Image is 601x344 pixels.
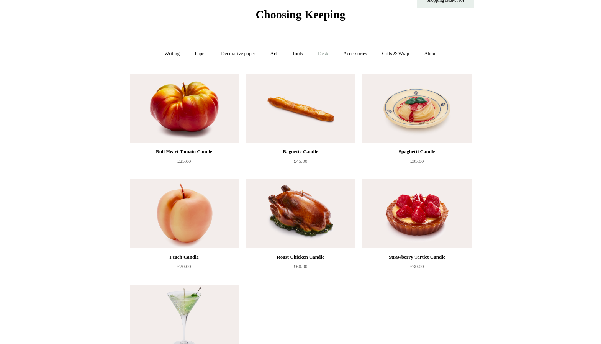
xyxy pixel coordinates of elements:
img: Bull Heart Tomato Candle [130,74,239,143]
img: Spaghetti Candle [362,74,471,143]
a: Bull Heart Tomato Candle £25.00 [130,147,239,179]
a: Tools [285,44,310,64]
div: Bull Heart Tomato Candle [132,147,237,156]
a: Choosing Keeping [255,14,345,20]
a: Baguette Candle Baguette Candle [246,74,355,143]
a: Art [264,44,284,64]
a: Spaghetti Candle £85.00 [362,147,471,179]
a: Accessories [336,44,374,64]
a: Writing [157,44,187,64]
span: £20.00 [177,264,191,269]
div: Peach Candle [132,252,237,262]
a: Paper [188,44,213,64]
a: Roast Chicken Candle £60.00 [246,252,355,284]
a: Strawberry Tartlet Candle £30.00 [362,252,471,284]
div: Roast Chicken Candle [248,252,353,262]
span: £25.00 [177,158,191,164]
span: £30.00 [410,264,424,269]
a: About [417,44,444,64]
a: Peach Candle £20.00 [130,252,239,284]
a: Decorative paper [214,44,262,64]
a: Desk [311,44,335,64]
span: £45.00 [294,158,308,164]
span: £60.00 [294,264,308,269]
img: Baguette Candle [246,74,355,143]
a: Roast Chicken Candle Roast Chicken Candle [246,179,355,248]
a: Spaghetti Candle Spaghetti Candle [362,74,471,143]
a: Strawberry Tartlet Candle Strawberry Tartlet Candle [362,179,471,248]
a: Bull Heart Tomato Candle Bull Heart Tomato Candle [130,74,239,143]
a: Gifts & Wrap [375,44,416,64]
span: £85.00 [410,158,424,164]
div: Baguette Candle [248,147,353,156]
a: Peach Candle Peach Candle [130,179,239,248]
img: Strawberry Tartlet Candle [362,179,471,248]
span: Choosing Keeping [255,8,345,21]
img: Peach Candle [130,179,239,248]
div: Strawberry Tartlet Candle [364,252,469,262]
a: Baguette Candle £45.00 [246,147,355,179]
div: Spaghetti Candle [364,147,469,156]
img: Roast Chicken Candle [246,179,355,248]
